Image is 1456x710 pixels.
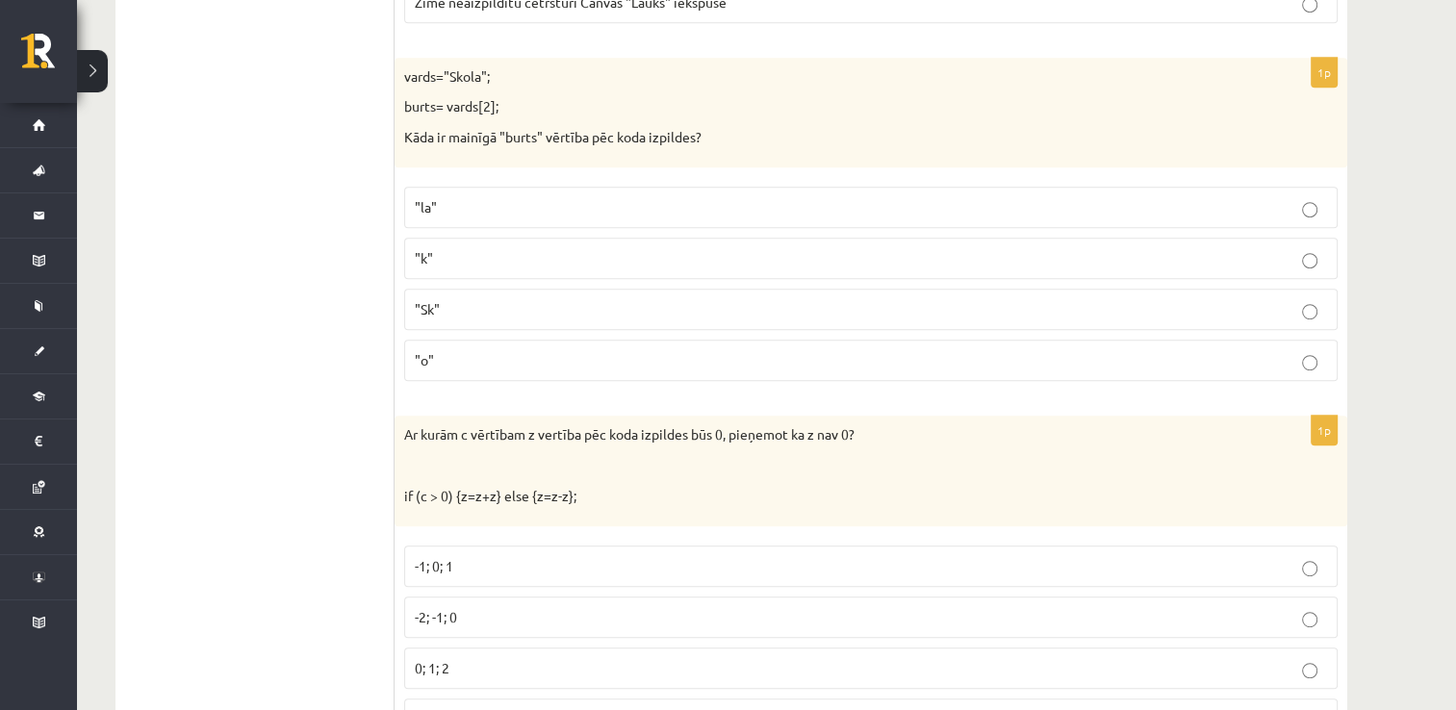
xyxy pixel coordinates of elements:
[1302,663,1317,678] input: 0; 1; 2
[404,487,1241,506] p: if (c > 0) {z=z+z} else {z=z-z};
[404,97,1241,116] p: burts= vards[2];
[1311,415,1338,445] p: 1p
[415,659,449,676] span: 0; 1; 2
[415,351,434,368] span: "o"
[1302,355,1317,370] input: "o"
[404,128,1241,147] p: Kāda ir mainīgā "burts" vērtība pēc koda izpildes?
[404,425,1241,444] p: Ar kurām c vērtībam z vertība pēc koda izpildes būs 0, pieņemot ka z nav 0?
[415,249,433,266] span: "k"
[404,67,1241,87] p: vards="Skola";
[415,300,440,317] span: "Sk"
[1302,304,1317,319] input: "Sk"
[1311,57,1338,88] p: 1p
[415,557,453,574] span: -1; 0; 1
[415,198,437,216] span: "la"
[21,34,77,82] a: Rīgas 1. Tālmācības vidusskola
[1302,253,1317,268] input: "k"
[1302,202,1317,217] input: "la"
[1302,612,1317,627] input: -2; -1; 0
[415,608,457,625] span: -2; -1; 0
[1302,561,1317,576] input: -1; 0; 1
